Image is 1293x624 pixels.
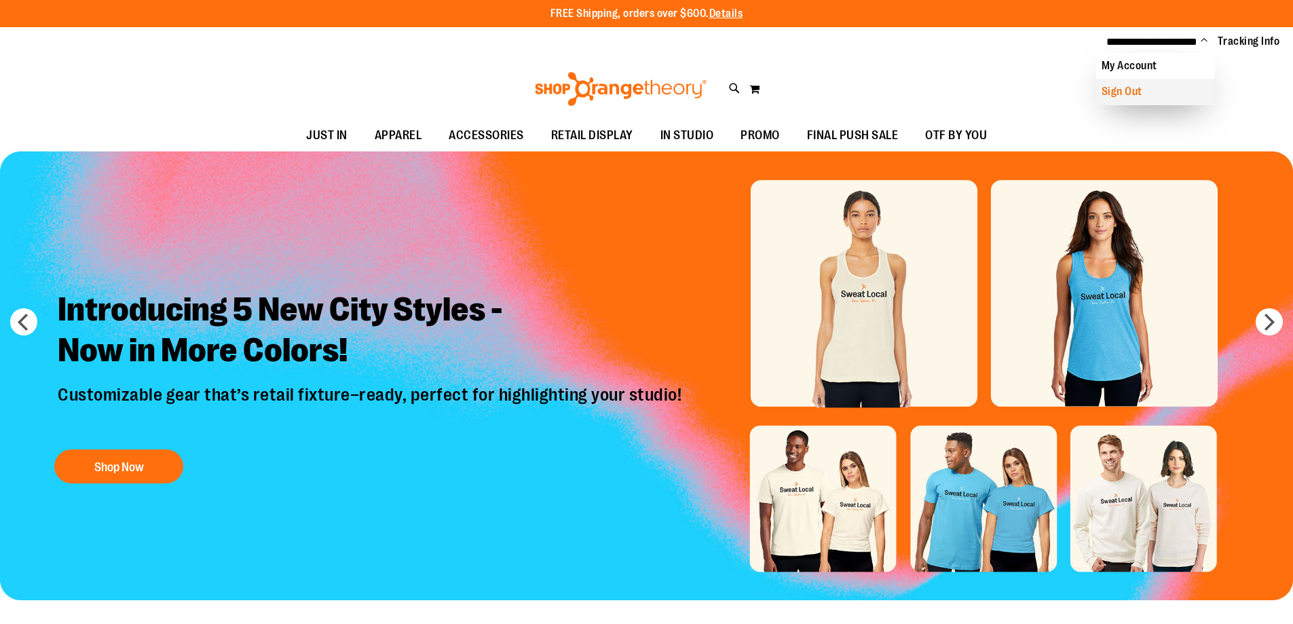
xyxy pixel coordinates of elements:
a: OTF BY YOU [912,120,1000,151]
a: APPAREL [361,120,436,151]
span: OTF BY YOU [925,120,987,151]
span: PROMO [741,120,780,151]
span: RETAIL DISPLAY [551,120,633,151]
span: JUST IN [306,120,348,151]
button: Account menu [1201,35,1207,48]
a: Sign Out [1096,79,1215,105]
a: PROMO [727,120,793,151]
p: Customizable gear that’s retail fixture–ready, perfect for highlighting your studio! [48,384,695,435]
p: FREE Shipping, orders over $600. [550,6,743,22]
a: RETAIL DISPLAY [538,120,647,151]
span: FINAL PUSH SALE [807,120,899,151]
a: IN STUDIO [647,120,728,151]
h2: Introducing 5 New City Styles - Now in More Colors! [48,278,695,384]
button: next [1256,308,1283,335]
span: APPAREL [375,120,422,151]
a: JUST IN [293,120,361,151]
button: Shop Now [54,449,183,483]
a: FINAL PUSH SALE [793,120,912,151]
a: My Account [1096,53,1215,79]
a: ACCESSORIES [435,120,538,151]
a: Tracking Info [1218,34,1280,49]
span: ACCESSORIES [449,120,524,151]
button: prev [10,308,37,335]
span: IN STUDIO [660,120,714,151]
a: Introducing 5 New City Styles -Now in More Colors! Customizable gear that’s retail fixture–ready,... [48,278,695,490]
a: Details [709,7,743,20]
img: Shop Orangetheory [533,72,709,106]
